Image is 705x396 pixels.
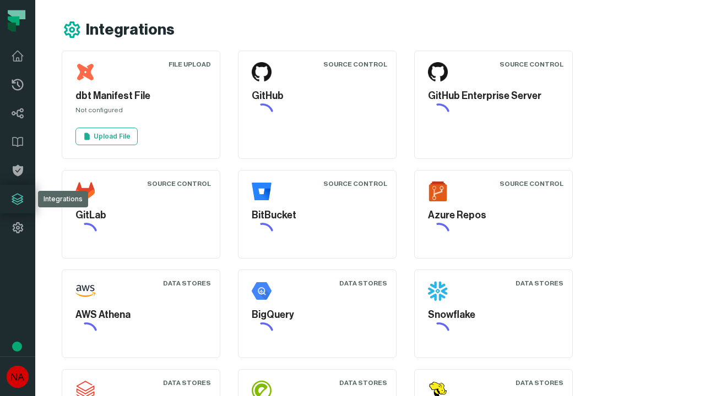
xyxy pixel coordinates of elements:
h5: BigQuery [252,307,383,322]
h5: Azure Repos [428,208,559,223]
img: GitHub Enterprise Server [428,62,448,82]
div: File Upload [169,60,211,69]
a: Upload File [75,128,138,145]
div: Data Stores [516,378,563,387]
div: Data Stores [339,378,387,387]
div: Source Control [500,179,563,188]
div: Tooltip anchor [12,342,22,351]
div: Source Control [323,60,387,69]
img: GitHub [252,62,272,82]
div: Not configured [75,106,207,119]
img: BitBucket [252,182,272,201]
div: Source Control [147,179,211,188]
img: GitLab [75,182,95,201]
div: Data Stores [516,279,563,288]
img: dbt Manifest File [75,62,95,82]
h5: Snowflake [428,307,559,322]
h1: Integrations [86,20,175,40]
h5: GitHub [252,89,383,103]
div: Data Stores [163,279,211,288]
div: Data Stores [163,378,211,387]
h5: GitHub Enterprise Server [428,89,559,103]
img: Azure Repos [428,182,448,201]
img: Snowflake [428,281,448,301]
h5: dbt Manifest File [75,89,207,103]
div: Data Stores [339,279,387,288]
img: AWS Athena [75,281,95,301]
h5: GitLab [75,208,207,223]
div: Source Control [323,179,387,188]
div: Integrations [38,191,88,207]
img: avatar of No Repos Account [7,366,29,388]
h5: BitBucket [252,208,383,223]
img: BigQuery [252,281,272,301]
div: Source Control [500,60,563,69]
h5: AWS Athena [75,307,207,322]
